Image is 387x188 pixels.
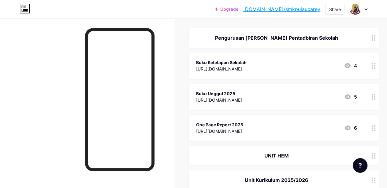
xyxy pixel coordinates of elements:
div: One Page Report 2025 [196,121,243,128]
a: [DOMAIN_NAME]/smkpulaucarey [243,5,320,13]
div: [URL][DOMAIN_NAME] [196,66,247,72]
div: Share [329,6,341,13]
div: 5 [344,93,357,100]
div: UNIT HEM [196,152,357,159]
div: Buku Ketetapan Sekolah [196,59,247,66]
div: 6 [344,124,357,132]
div: Buku Unggul 2025 [196,90,242,97]
div: [URL][DOMAIN_NAME] [196,128,243,134]
img: smkpulaucarey [349,3,361,15]
div: Pengurusan [PERSON_NAME] Pentadbiran Sekolah [196,34,357,42]
a: Upgrade [215,7,238,12]
div: [URL][DOMAIN_NAME] [196,97,242,103]
div: Unit Kurikulum 2025/2026 [196,176,357,184]
div: 4 [344,62,357,69]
